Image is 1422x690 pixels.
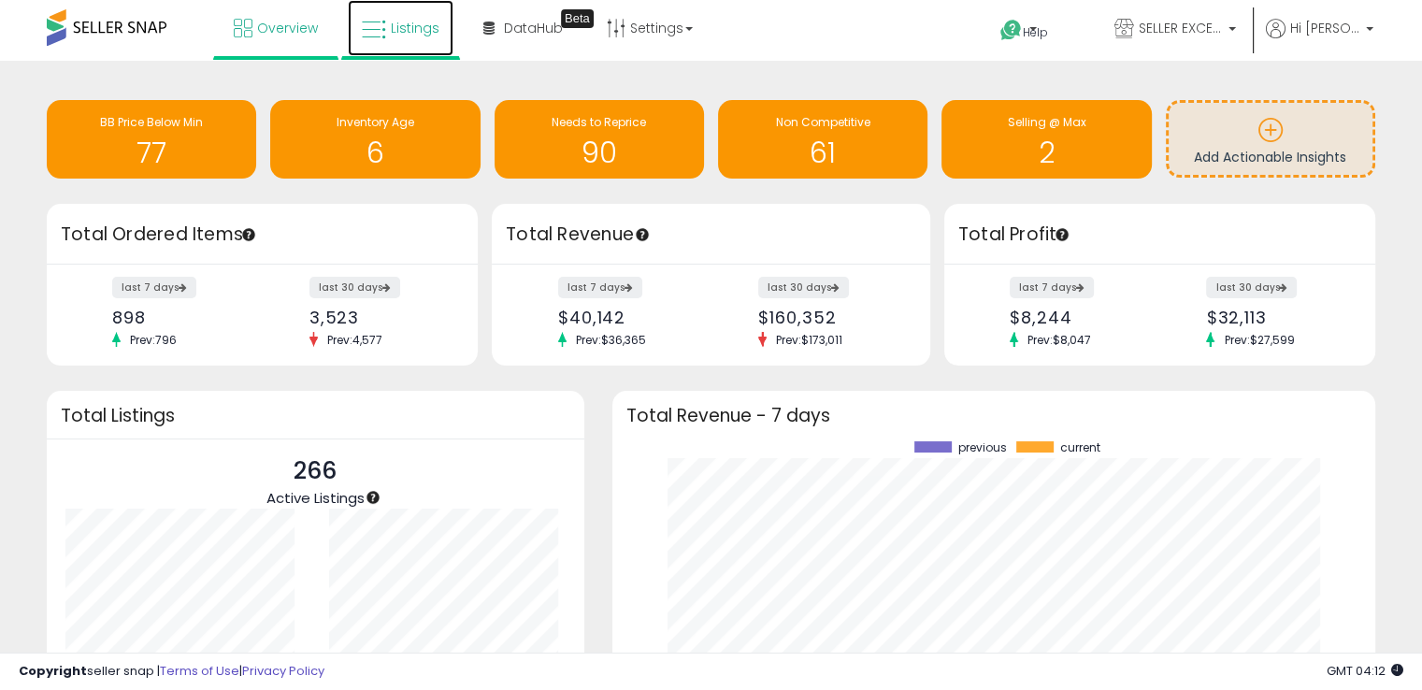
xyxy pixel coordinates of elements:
span: Prev: $36,365 [567,332,655,348]
span: BB Price Below Min [100,114,203,130]
label: last 7 days [558,277,642,298]
span: Help [1023,24,1048,40]
span: Needs to Reprice [552,114,646,130]
span: Prev: $8,047 [1018,332,1100,348]
div: 3,523 [309,308,445,327]
div: Tooltip anchor [561,9,594,28]
label: last 30 days [1206,277,1297,298]
span: Prev: 4,577 [318,332,392,348]
span: previous [958,441,1007,454]
h1: 2 [951,137,1142,168]
span: Selling @ Max [1007,114,1085,130]
span: Add Actionable Insights [1194,148,1346,166]
h1: 6 [280,137,470,168]
a: Add Actionable Insights [1169,103,1372,175]
div: Tooltip anchor [240,226,257,243]
div: Tooltip anchor [1054,226,1070,243]
span: 2025-09-18 04:12 GMT [1327,662,1403,680]
div: 898 [112,308,248,327]
h3: Total Revenue [506,222,916,248]
div: $40,142 [558,308,697,327]
div: seller snap | | [19,663,324,681]
span: Listings [391,19,439,37]
span: Overview [257,19,318,37]
label: last 30 days [758,277,849,298]
a: Help [985,5,1084,61]
label: last 30 days [309,277,400,298]
label: last 7 days [1010,277,1094,298]
a: Inventory Age 6 [270,100,480,179]
a: Terms of Use [160,662,239,680]
h3: Total Revenue - 7 days [626,409,1361,423]
span: SELLER EXCELLENCE [1139,19,1223,37]
h1: 77 [56,137,247,168]
h3: Total Profit [958,222,1361,248]
a: BB Price Below Min 77 [47,100,256,179]
span: current [1060,441,1100,454]
span: Inventory Age [337,114,414,130]
span: Active Listings [266,488,365,508]
i: Get Help [999,19,1023,42]
div: $160,352 [758,308,898,327]
h1: 61 [727,137,918,168]
div: $8,244 [1010,308,1145,327]
a: Selling @ Max 2 [941,100,1151,179]
div: Tooltip anchor [634,226,651,243]
a: Non Competitive 61 [718,100,927,179]
span: Non Competitive [776,114,870,130]
a: Needs to Reprice 90 [495,100,704,179]
span: Prev: $173,011 [767,332,852,348]
span: Hi [PERSON_NAME] [1290,19,1360,37]
span: Prev: 796 [121,332,186,348]
div: Tooltip anchor [365,489,381,506]
a: Privacy Policy [242,662,324,680]
h3: Total Ordered Items [61,222,464,248]
a: Hi [PERSON_NAME] [1266,19,1373,61]
p: 266 [266,453,365,489]
h3: Total Listings [61,409,570,423]
span: DataHub [504,19,563,37]
label: last 7 days [112,277,196,298]
span: Prev: $27,599 [1214,332,1303,348]
strong: Copyright [19,662,87,680]
div: $32,113 [1206,308,1342,327]
h1: 90 [504,137,695,168]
